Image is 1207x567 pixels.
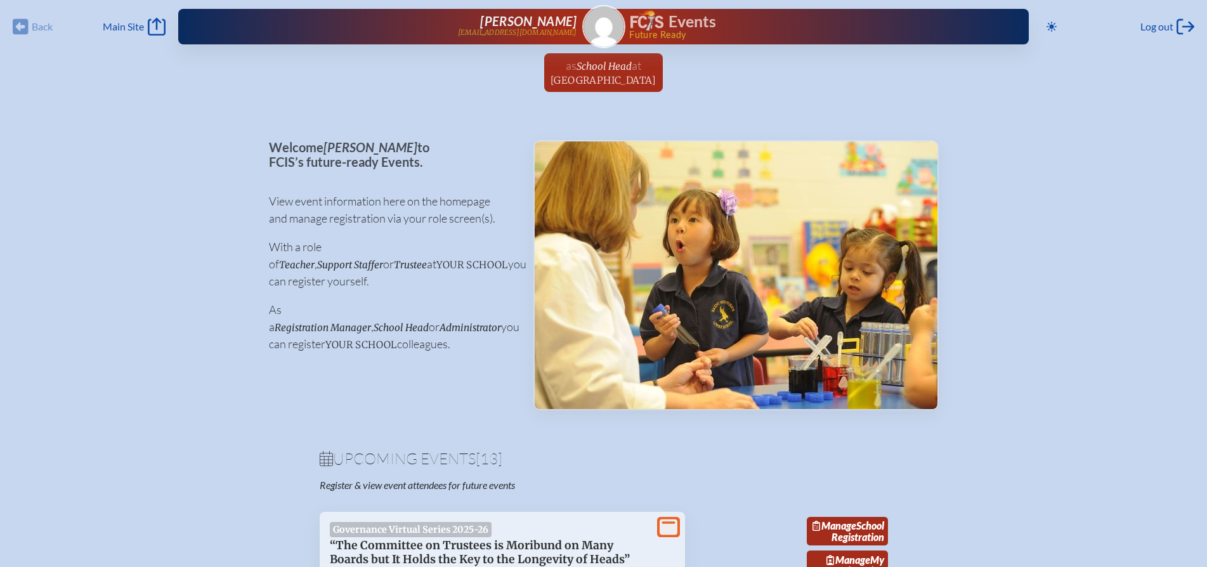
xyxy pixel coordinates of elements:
[476,449,502,468] span: [13]
[1140,20,1173,33] span: Log out
[320,451,888,466] h1: Upcoming Events
[582,5,625,48] a: Gravatar
[219,14,577,39] a: [PERSON_NAME][EMAIL_ADDRESS][DOMAIN_NAME]
[317,259,383,271] span: Support Staffer
[279,259,315,271] span: Teacher
[551,74,656,86] span: [GEOGRAPHIC_DATA]
[545,53,662,92] a: asSchool Headat[GEOGRAPHIC_DATA]
[325,339,397,351] span: your school
[630,10,989,39] div: FCIS Events — Future ready
[535,141,937,409] img: Events
[632,58,641,72] span: at
[374,322,429,334] span: School Head
[320,479,655,492] p: Register & view event attendees for future events
[394,259,427,271] span: Trustee
[269,238,513,290] p: With a role of , or at you can register yourself.
[330,522,492,537] span: Governance Virtual Series 2025-26
[566,58,577,72] span: as
[275,322,371,334] span: Registration Manager
[458,29,577,37] p: [EMAIL_ADDRESS][DOMAIN_NAME]
[480,13,577,29] span: [PERSON_NAME]
[436,259,508,271] span: your school
[330,538,630,566] span: “The Committee on Trustees is Moribund on Many Boards but It Holds the Key to the Longevity of He...
[103,18,165,36] a: Main Site
[103,20,144,33] span: Main Site
[584,6,624,47] img: Gravatar
[269,301,513,353] p: As a , or you can register colleagues.
[826,554,870,566] span: Manage
[323,140,417,155] span: [PERSON_NAME]
[812,519,856,531] span: Manage
[269,140,513,169] p: Welcome to FCIS’s future-ready Events.
[577,60,632,72] span: School Head
[629,30,988,39] span: Future Ready
[807,517,888,546] a: ManageSchool Registration
[440,322,501,334] span: Administrator
[269,193,513,227] p: View event information here on the homepage and manage registration via your role screen(s).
